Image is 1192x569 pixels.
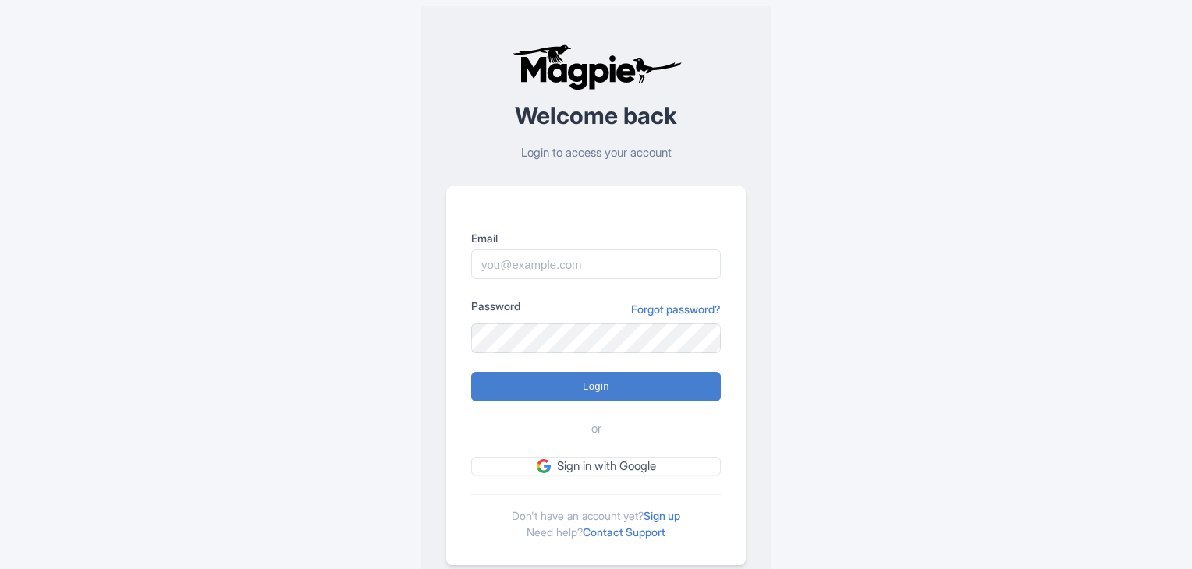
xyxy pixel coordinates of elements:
p: Login to access your account [446,144,746,162]
input: Login [471,372,721,401]
a: Sign in with Google [471,457,721,476]
a: Sign up [644,509,680,522]
img: logo-ab69f6fb50320c5b225c76a69d11143b.png [509,44,684,90]
span: or [591,420,601,438]
h2: Welcome back [446,103,746,129]
div: Don't have an account yet? Need help? [471,494,721,540]
input: you@example.com [471,249,721,279]
img: google.svg [537,459,551,473]
label: Password [471,298,520,314]
a: Forgot password? [631,301,721,317]
label: Email [471,230,721,246]
a: Contact Support [583,525,665,539]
